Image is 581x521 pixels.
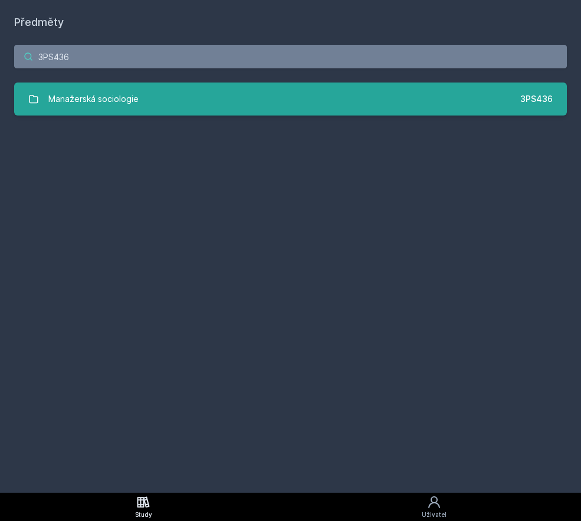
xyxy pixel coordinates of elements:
[520,93,553,105] div: 3PS436
[135,510,152,519] div: Study
[422,510,447,519] div: Uživatel
[287,493,581,521] a: Uživatel
[48,87,139,111] div: Manažerská sociologie
[14,83,567,116] a: Manažerská sociologie 3PS436
[14,14,567,31] h1: Předměty
[14,45,567,68] input: Název nebo ident předmětu…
